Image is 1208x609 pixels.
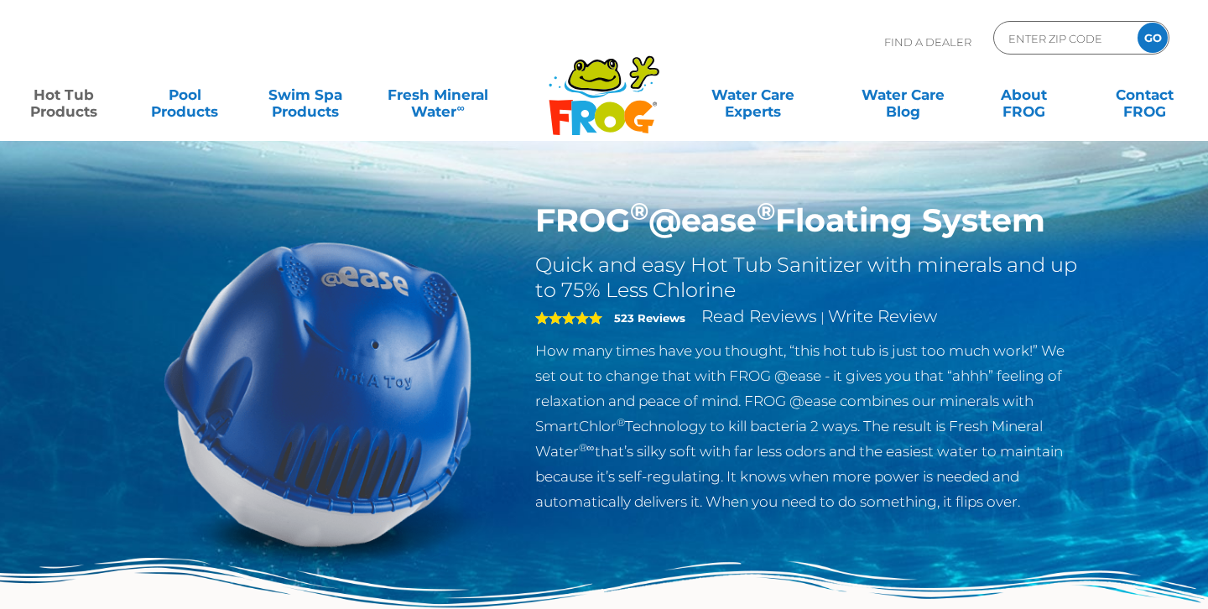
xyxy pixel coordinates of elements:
[535,311,602,325] span: 5
[579,441,595,454] sup: ®∞
[17,78,111,112] a: Hot TubProducts
[1097,78,1191,112] a: ContactFROG
[456,101,464,114] sup: ∞
[535,338,1083,514] p: How many times have you thought, “this hot tub is just too much work!” We set out to change that ...
[630,196,648,226] sup: ®
[701,306,817,326] a: Read Reviews
[1138,23,1168,53] input: GO
[856,78,950,112] a: Water CareBlog
[539,34,669,136] img: Frog Products Logo
[617,416,625,429] sup: ®
[258,78,352,112] a: Swim SpaProducts
[884,21,971,63] p: Find A Dealer
[535,201,1083,240] h1: FROG @ease Floating System
[976,78,1070,112] a: AboutFROG
[820,310,825,325] span: |
[379,78,497,112] a: Fresh MineralWater∞
[126,201,510,586] img: hot-tub-product-atease-system.png
[535,252,1083,303] h2: Quick and easy Hot Tub Sanitizer with minerals and up to 75% Less Chlorine
[614,311,685,325] strong: 523 Reviews
[138,78,232,112] a: PoolProducts
[676,78,829,112] a: Water CareExperts
[828,306,937,326] a: Write Review
[757,196,775,226] sup: ®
